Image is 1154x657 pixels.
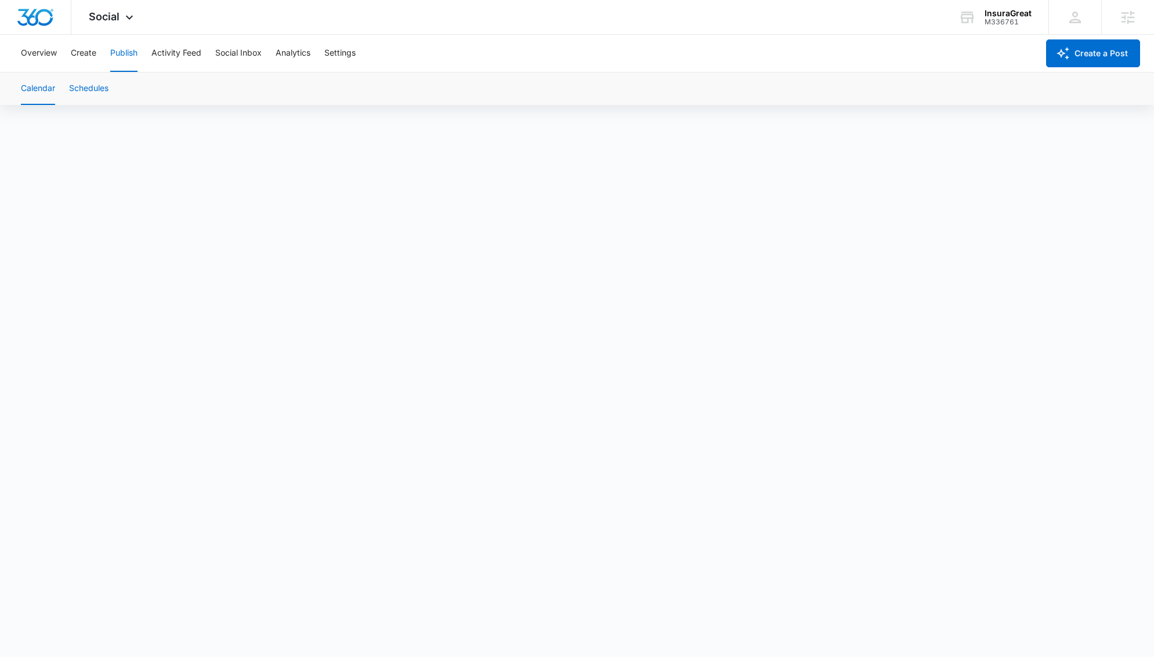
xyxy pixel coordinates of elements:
button: Create a Post [1046,39,1140,67]
div: account name [985,9,1032,18]
button: Calendar [21,72,55,105]
button: Overview [21,35,57,72]
button: Create [71,35,96,72]
button: Activity Feed [151,35,201,72]
button: Social Inbox [215,35,262,72]
button: Publish [110,35,138,72]
button: Analytics [276,35,310,72]
div: account id [985,18,1032,26]
button: Schedules [69,72,108,105]
span: Social [89,10,120,23]
button: Settings [324,35,356,72]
